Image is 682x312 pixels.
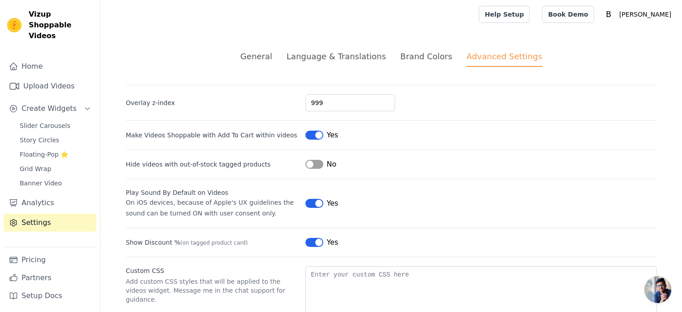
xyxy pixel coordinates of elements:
a: Story Circles [14,134,96,146]
span: Grid Wrap [20,164,51,173]
span: On iOS devices, because of Apple's UX guidelines the sound can be turned ON with user consent only. [126,199,294,217]
a: Book Demo [542,6,594,23]
a: Partners [4,269,96,287]
div: Language & Translations [287,50,386,62]
text: B [606,10,611,19]
div: Conversa aberta [644,276,671,303]
button: Yes [305,198,339,209]
a: Upload Videos [4,77,96,95]
a: Settings [4,214,96,232]
label: Hide videos with out-of-stock tagged products [126,160,298,169]
div: General [240,50,272,62]
a: Home [4,57,96,75]
span: Floating-Pop ⭐ [20,150,68,159]
label: Custom CSS [126,266,298,275]
label: Overlay z-index [126,98,298,107]
p: Add custom CSS styles that will be applied to the videos widget. Message me in the chat support f... [126,277,298,304]
span: (on tagged product card) [180,240,248,246]
div: Brand Colors [400,50,452,62]
span: Banner Video [20,179,62,188]
div: Play Sound By Default on Videos [126,188,298,197]
button: No [305,159,337,170]
p: [PERSON_NAME] [616,6,675,22]
img: Vizup [7,18,22,32]
span: Yes [327,198,339,209]
a: Floating-Pop ⭐ [14,148,96,161]
a: Banner Video [14,177,96,189]
span: Vizup Shoppable Videos [29,9,93,41]
button: B [PERSON_NAME] [601,6,675,22]
label: Show Discount % [126,238,298,247]
span: Create Widgets [22,103,77,114]
a: Help Setup [479,6,530,23]
span: Yes [327,237,339,248]
a: Analytics [4,194,96,212]
button: Yes [305,130,339,141]
span: Story Circles [20,136,59,145]
span: No [327,159,337,170]
a: Pricing [4,251,96,269]
a: Setup Docs [4,287,96,305]
button: Yes [305,237,339,248]
label: Make Videos Shoppable with Add To Cart within videos [126,131,297,140]
span: Yes [327,130,339,141]
button: Create Widgets [4,100,96,118]
a: Slider Carousels [14,119,96,132]
span: Slider Carousels [20,121,70,130]
div: Advanced Settings [466,50,542,67]
a: Grid Wrap [14,163,96,175]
